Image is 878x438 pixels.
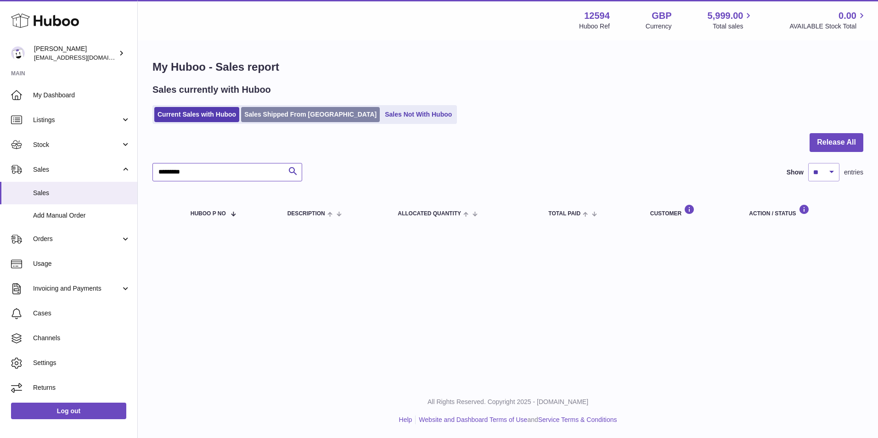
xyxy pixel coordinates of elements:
[789,22,867,31] span: AVAILABLE Stock Total
[33,359,130,367] span: Settings
[810,133,863,152] button: Release All
[34,45,117,62] div: [PERSON_NAME]
[34,54,135,61] span: [EMAIL_ADDRESS][DOMAIN_NAME]
[416,416,617,424] li: and
[152,84,271,96] h2: Sales currently with Huboo
[33,165,121,174] span: Sales
[399,416,412,423] a: Help
[145,398,871,406] p: All Rights Reserved. Copyright 2025 - [DOMAIN_NAME]
[33,189,130,197] span: Sales
[650,204,731,217] div: Customer
[287,211,325,217] span: Description
[584,10,610,22] strong: 12594
[708,10,754,31] a: 5,999.00 Total sales
[713,22,754,31] span: Total sales
[839,10,856,22] span: 0.00
[787,168,804,177] label: Show
[419,416,527,423] a: Website and Dashboard Terms of Use
[33,334,130,343] span: Channels
[33,309,130,318] span: Cases
[152,60,863,74] h1: My Huboo - Sales report
[33,235,121,243] span: Orders
[646,22,672,31] div: Currency
[33,211,130,220] span: Add Manual Order
[844,168,863,177] span: entries
[33,259,130,268] span: Usage
[191,211,226,217] span: Huboo P no
[398,211,461,217] span: ALLOCATED Quantity
[11,403,126,419] a: Log out
[33,140,121,149] span: Stock
[652,10,671,22] strong: GBP
[579,22,610,31] div: Huboo Ref
[749,204,854,217] div: Action / Status
[548,211,580,217] span: Total paid
[33,284,121,293] span: Invoicing and Payments
[241,107,380,122] a: Sales Shipped From [GEOGRAPHIC_DATA]
[33,116,121,124] span: Listings
[708,10,743,22] span: 5,999.00
[33,91,130,100] span: My Dashboard
[382,107,455,122] a: Sales Not With Huboo
[154,107,239,122] a: Current Sales with Huboo
[789,10,867,31] a: 0.00 AVAILABLE Stock Total
[538,416,617,423] a: Service Terms & Conditions
[33,383,130,392] span: Returns
[11,46,25,60] img: internalAdmin-12594@internal.huboo.com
